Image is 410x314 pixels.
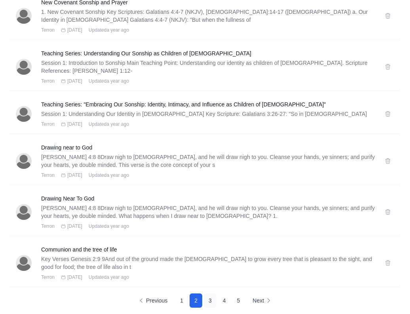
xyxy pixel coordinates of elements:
[41,172,55,178] span: Terron
[232,293,245,308] button: 5
[16,106,32,122] img: Terron
[16,8,32,24] img: Terron
[218,293,231,308] button: 4
[41,246,375,253] a: Communion and the tree of life
[248,293,277,308] button: Next
[204,293,216,308] button: 3
[41,153,375,169] p: [PERSON_NAME] 4:8 8Draw nigh to [DEMOGRAPHIC_DATA], and he will draw nigh to you. Cleanse your ha...
[89,121,129,127] span: Updated a year ago
[41,78,55,84] span: Terron
[89,27,129,33] span: Updated a year ago
[89,78,129,84] span: Updated a year ago
[16,204,32,220] img: Terron
[89,223,129,229] span: Updated a year ago
[41,255,375,271] p: Key Verses Genesis 2:9 9And out of the ground made the [DEMOGRAPHIC_DATA] to grow every tree that...
[41,223,55,229] span: Terron
[41,110,375,118] p: Session 1: Understanding Our Identity in [DEMOGRAPHIC_DATA] Key Scripture: Galatians 3:26-27: "So...
[41,100,375,108] a: Teaching Series: "Embracing Our Sonship: Identity, Intimacy, and Influence as Children of [DEMOGR...
[41,8,375,24] p: 1. New Covenant Sonship Key Scriptures: Galatians 4:4-7 (NKJV), [DEMOGRAPHIC_DATA]:14-17 ([DEMOGR...
[89,274,129,280] span: Updated a year ago
[67,223,82,229] span: [DATE]
[41,59,375,75] p: Session 1: Introduction to Sonship Main Teaching Point: Understanding our identity as children of...
[190,293,202,308] button: 2
[89,172,129,178] span: Updated a year ago
[41,121,55,127] span: Terron
[41,274,55,280] span: Terron
[67,274,82,280] span: [DATE]
[41,195,375,202] a: Drawing Near To God
[16,59,32,75] img: Terron
[67,121,82,127] span: [DATE]
[16,153,32,169] img: Terron
[133,293,172,308] button: Previous
[41,204,375,220] p: [PERSON_NAME] 4:8 8Draw nigh to [DEMOGRAPHIC_DATA], and he will draw nigh to you. Cleanse your ha...
[67,172,82,178] span: [DATE]
[41,144,375,151] a: Drawing near to God
[67,78,82,84] span: [DATE]
[370,274,401,305] iframe: Drift Widget Chat Controller
[175,293,188,308] button: 1
[16,255,32,271] img: Terron
[67,27,82,33] span: [DATE]
[41,27,55,33] span: Terron
[41,49,375,57] a: Teaching Series: Understanding Our Sonship as Children of [DEMOGRAPHIC_DATA]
